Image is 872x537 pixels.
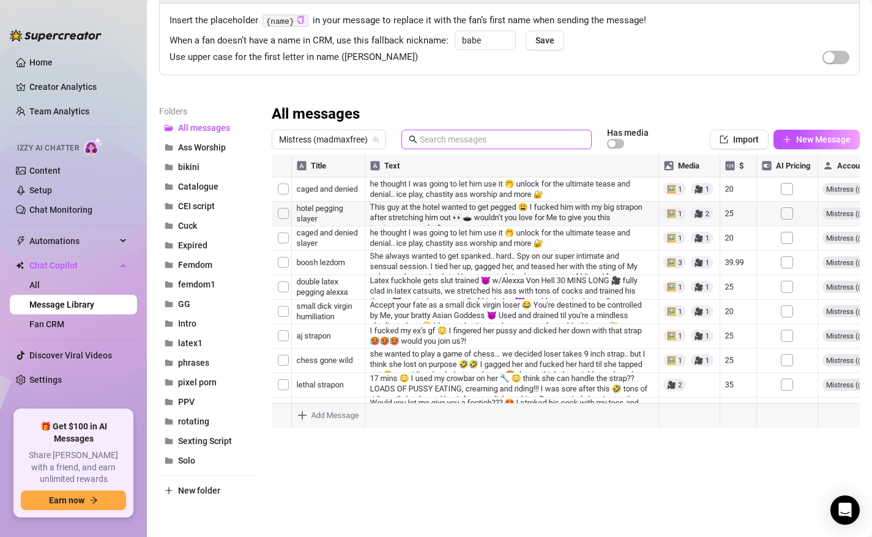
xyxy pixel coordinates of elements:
span: copy [297,16,305,24]
span: import [720,135,728,144]
span: Intro [178,319,196,328]
button: Save [526,31,564,50]
span: search [409,135,417,144]
button: PPV [159,392,257,412]
span: Cuck [178,221,197,231]
span: Use upper case for the first letter in name ([PERSON_NAME]) [170,50,418,65]
span: Femdom [178,260,212,270]
a: Home [29,57,53,67]
a: Content [29,166,61,176]
button: femdom1 [159,275,257,294]
span: folder [165,280,173,289]
code: {name} [263,15,308,28]
span: Izzy AI Chatter [17,143,79,154]
button: Solo [159,451,257,470]
span: Insert the placeholder in your message to replace it with the fan’s first name when sending the m... [170,13,849,28]
span: rotating [178,417,209,426]
span: New folder [178,486,220,495]
article: Folders [159,105,257,118]
button: Intro [159,314,257,333]
a: Setup [29,185,52,195]
button: Ass Worship [159,138,257,157]
span: bikini [178,162,199,172]
span: latex1 [178,338,203,348]
span: Import [733,135,759,144]
span: Earn now [49,495,84,505]
span: thunderbolt [16,236,26,246]
span: GG [178,299,190,309]
button: New Message [773,130,860,149]
a: Settings [29,375,62,385]
span: folder-open [165,124,173,132]
span: folder [165,319,173,328]
span: phrases [178,358,209,368]
button: All messages [159,118,257,138]
button: latex1 [159,333,257,353]
input: Search messages [420,133,584,146]
button: New folder [159,481,257,500]
a: Message Library [29,300,94,309]
button: Click to Copy [297,16,305,25]
span: folder [165,300,173,308]
span: All messages [178,123,230,133]
span: Sexting Script [178,436,232,446]
span: folder [165,163,173,171]
img: Chat Copilot [16,261,24,270]
span: folder [165,358,173,367]
span: When a fan doesn’t have a name in CRM, use this fallback nickname: [170,34,449,48]
span: folder [165,417,173,426]
span: folder [165,221,173,230]
span: folder [165,378,173,387]
button: phrases [159,353,257,372]
span: Ass Worship [178,143,226,152]
span: team [372,136,379,143]
span: folder [165,398,173,406]
button: Import [710,130,769,149]
img: logo-BBDzfeDw.svg [10,29,102,42]
a: Creator Analytics [29,77,127,97]
span: Automations [29,231,116,251]
span: folder [165,182,173,191]
span: New Message [796,135,851,144]
a: Team Analytics [29,106,89,116]
button: Earn nowarrow-right [21,491,126,510]
span: plus [165,486,173,495]
button: pixel porn [159,372,257,392]
span: Chat Copilot [29,256,116,275]
span: pixel porn [178,377,217,387]
span: folder [165,437,173,445]
span: Expired [178,240,207,250]
span: folder [165,339,173,347]
a: Chat Monitoring [29,205,92,215]
button: bikini [159,157,257,177]
button: Sexting Script [159,431,257,451]
button: GG [159,294,257,314]
button: Catalogue [159,177,257,196]
span: folder [165,241,173,250]
span: folder [165,456,173,465]
span: femdom1 [178,280,215,289]
img: AI Chatter [84,138,103,155]
button: CEI script [159,196,257,216]
a: Fan CRM [29,319,64,329]
article: Has media [607,129,649,136]
button: Cuck [159,216,257,235]
span: Solo [178,456,195,465]
span: folder [165,202,173,210]
span: Share [PERSON_NAME] with a friend, and earn unlimited rewards [21,450,126,486]
span: 🎁 Get $100 in AI Messages [21,421,126,445]
span: Mistress (madmaxfree) [279,130,379,149]
span: PPV [178,397,195,407]
div: Open Intercom Messenger [830,495,860,525]
span: folder [165,143,173,152]
a: Discover Viral Videos [29,350,112,360]
span: arrow-right [89,496,98,505]
button: Expired [159,235,257,255]
a: All [29,280,40,290]
span: CEI script [178,201,215,211]
span: Save [535,35,554,45]
button: rotating [159,412,257,431]
span: Catalogue [178,182,218,191]
button: Femdom [159,255,257,275]
span: folder [165,261,173,269]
